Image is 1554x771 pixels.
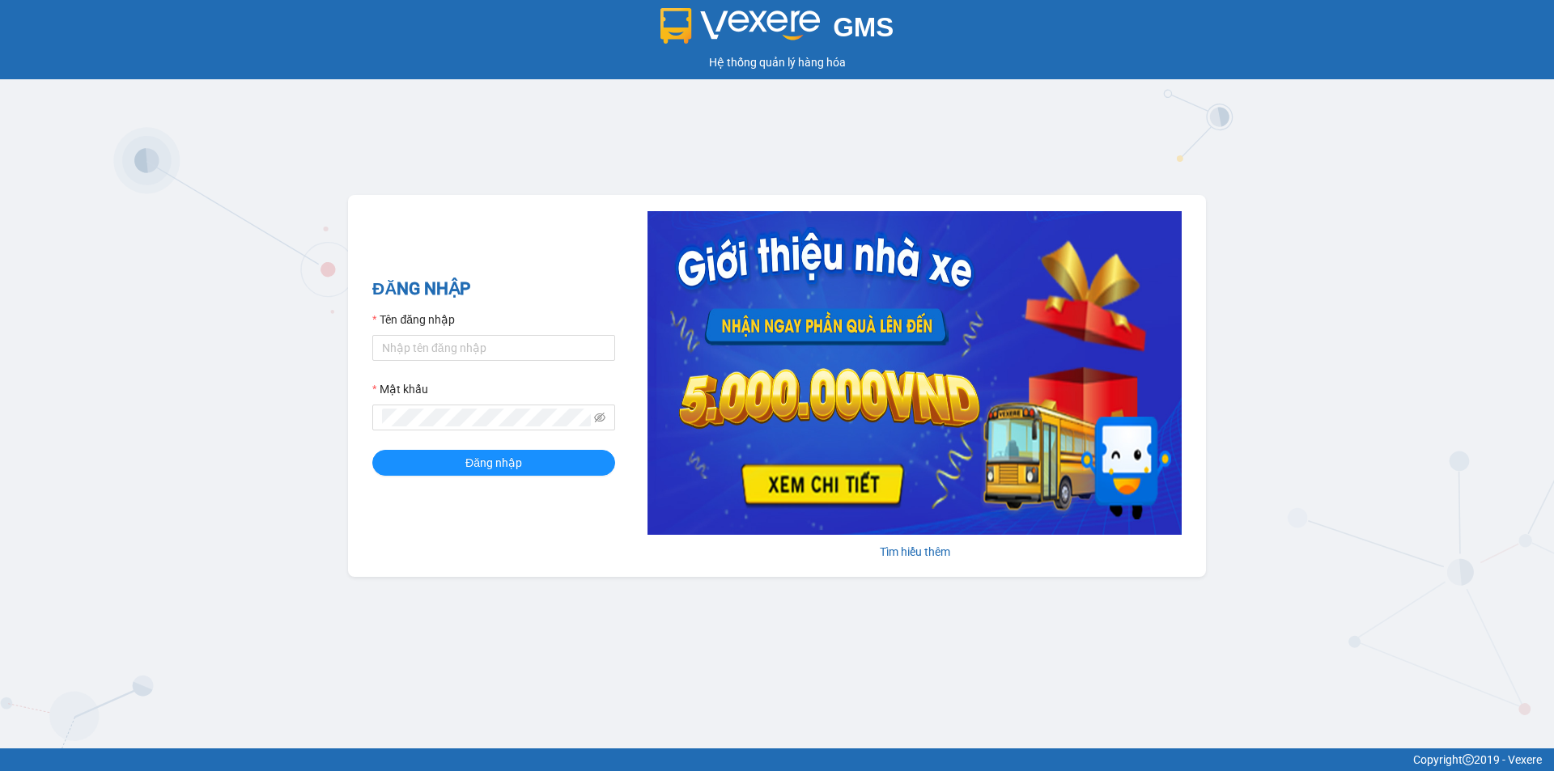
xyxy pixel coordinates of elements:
span: eye-invisible [594,412,605,423]
label: Tên đăng nhập [372,311,455,328]
a: GMS [660,24,894,37]
input: Mật khẩu [382,409,591,426]
span: GMS [833,12,894,42]
label: Mật khẩu [372,380,428,398]
img: logo 2 [660,8,821,44]
span: Đăng nhập [465,454,522,472]
div: Tìm hiểu thêm [647,543,1182,561]
button: Đăng nhập [372,450,615,476]
input: Tên đăng nhập [372,335,615,361]
div: Hệ thống quản lý hàng hóa [4,53,1550,71]
img: banner-0 [647,211,1182,535]
div: Copyright 2019 - Vexere [12,751,1542,769]
span: copyright [1463,754,1474,765]
h2: ĐĂNG NHẬP [372,276,615,303]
